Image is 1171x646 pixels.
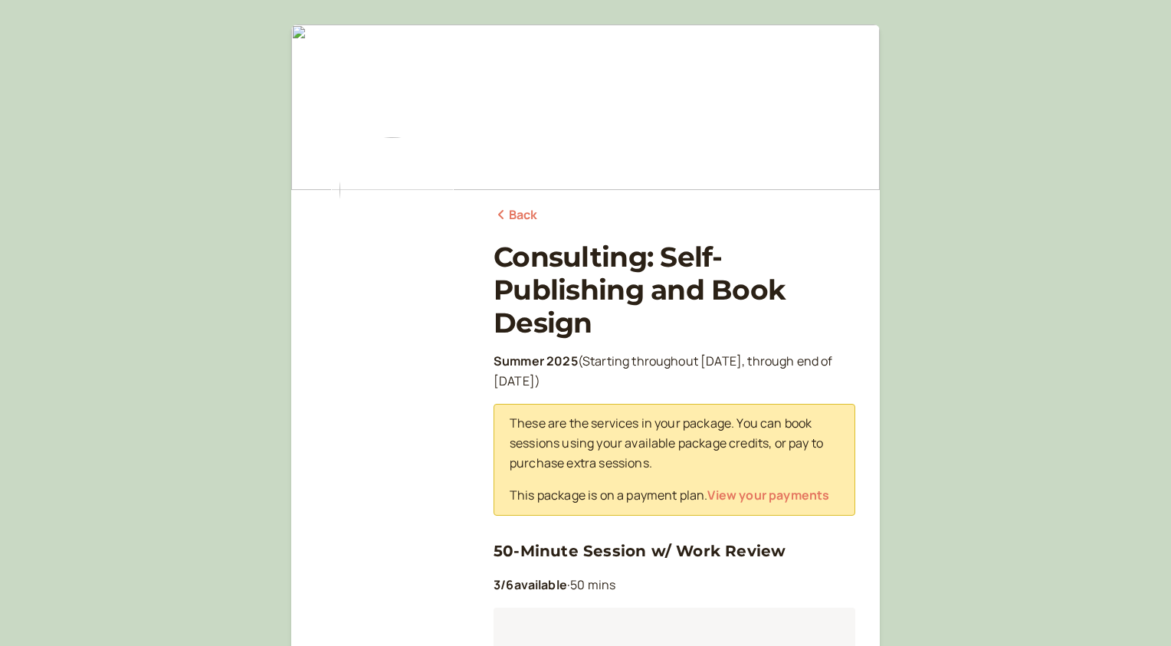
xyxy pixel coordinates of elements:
h1: Consulting: Self-Publishing and Book Design [494,241,855,340]
p: (Starting throughout [DATE], through end of [DATE]) [494,352,855,392]
strong: Summer 2025 [494,353,578,369]
p: 50 mins [494,575,855,595]
p: These are the services in your package. You can book sessions using your available package credit... [510,414,839,474]
p: This package is on a payment plan. [510,486,839,506]
a: View your payments [707,487,829,503]
a: Back [494,205,538,225]
h3: 50-Minute Session w/ Work Review [494,539,855,563]
b: 3 / 6 available [494,576,567,593]
span: · [567,576,570,593]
